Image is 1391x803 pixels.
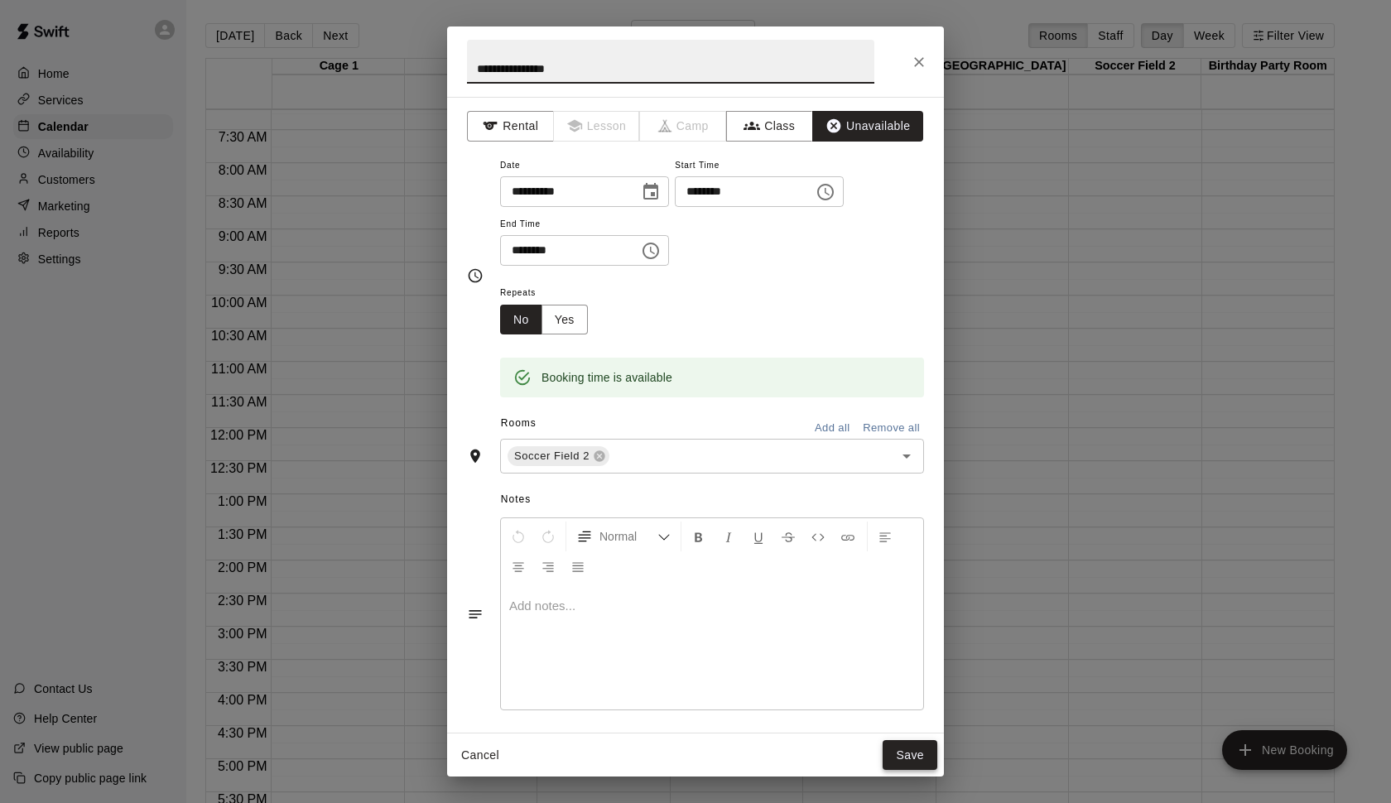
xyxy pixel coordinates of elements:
[541,305,588,335] button: Yes
[895,445,918,468] button: Open
[859,416,924,441] button: Remove all
[501,417,537,429] span: Rooms
[834,522,862,551] button: Insert Link
[804,522,832,551] button: Insert Code
[501,487,924,513] span: Notes
[715,522,743,551] button: Format Italics
[534,522,562,551] button: Redo
[774,522,802,551] button: Format Strikethrough
[871,522,899,551] button: Left Align
[726,111,813,142] button: Class
[508,448,596,464] span: Soccer Field 2
[504,522,532,551] button: Undo
[806,416,859,441] button: Add all
[500,305,588,335] div: outlined button group
[541,363,672,392] div: Booking time is available
[500,282,601,305] span: Repeats
[454,740,507,771] button: Cancel
[534,551,562,581] button: Right Align
[812,111,923,142] button: Unavailable
[809,176,842,209] button: Choose time, selected time is 9:00 AM
[467,448,484,464] svg: Rooms
[504,551,532,581] button: Center Align
[564,551,592,581] button: Justify Align
[467,606,484,623] svg: Notes
[500,305,542,335] button: No
[467,267,484,284] svg: Timing
[640,111,727,142] span: Camps can only be created in the Services page
[634,234,667,267] button: Choose time, selected time is 5:00 PM
[685,522,713,551] button: Format Bold
[744,522,773,551] button: Format Underline
[634,176,667,209] button: Choose date, selected date is Sep 1, 2025
[500,155,669,177] span: Date
[467,111,554,142] button: Rental
[599,528,657,545] span: Normal
[508,446,609,466] div: Soccer Field 2
[904,47,934,77] button: Close
[500,214,669,236] span: End Time
[570,522,677,551] button: Formatting Options
[675,155,844,177] span: Start Time
[883,740,937,771] button: Save
[554,111,641,142] span: Lessons must be created in the Services page first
